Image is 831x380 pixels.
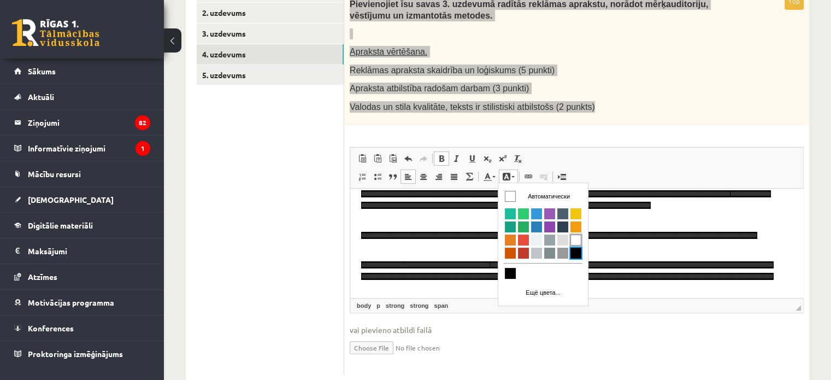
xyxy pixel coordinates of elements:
[554,169,569,184] a: Вставить разрыв страницы для печати
[14,84,150,109] a: Aktuāli
[14,315,150,341] a: Konferences
[197,44,344,65] a: 4. uzdevums
[45,63,58,77] a: Серо-голубой
[14,341,150,366] a: Proktoringa izmēģinājums
[432,301,450,311] a: Элемент span
[5,24,19,37] a: Насыщенный голубой
[350,47,427,56] span: Apraksta vērtēšana.
[71,63,84,77] a: Чёрный
[14,264,150,289] a: Atzīmes
[12,19,99,46] a: Rīgas 1. Tālmācības vidusskola
[370,169,385,184] a: Вставить / удалить маркированный список
[449,151,464,166] a: Курсив (Ctrl+I)
[14,110,150,135] a: Ziņojumi82
[350,84,529,93] span: Apraksta atbilstība radošam darbam (3 punkti)
[495,151,510,166] a: Надстрочный индекс
[536,169,551,184] a: Убрать ссылку
[5,84,19,97] a: Чёрный
[431,169,446,184] a: По правому краю
[446,169,462,184] a: По ширине
[462,169,477,184] a: Математика
[355,151,370,166] a: Вставить (Ctrl+V)
[28,195,114,204] span: [DEMOGRAPHIC_DATA]
[14,187,150,212] a: [DEMOGRAPHIC_DATA]
[350,102,595,112] span: Valodas un stila kvalitāte, teksts ir stilistiski atbilstošs (2 punkts)
[58,50,71,63] a: Светло-серый
[28,349,123,359] span: Proktoringa izmēģinājums
[400,169,416,184] a: По левому краю
[416,169,431,184] a: По центру
[19,63,32,77] a: Насыщенный красный
[28,220,93,230] span: Digitālie materiāli
[14,59,150,84] a: Sākums
[385,151,400,166] a: Вставить из Word
[28,66,56,76] span: Sākums
[384,301,406,311] a: Элемент strong
[416,151,431,166] a: Повторить (Ctrl+Y)
[32,50,45,63] a: Яркий серебристый
[14,213,150,238] a: Digitālie materiāli
[45,24,58,37] a: Аметист
[14,161,150,186] a: Mācību resursi
[135,115,150,130] i: 82
[28,169,81,179] span: Mācību resursi
[5,5,84,21] a: Автоматически
[350,324,804,336] span: vai pievieno atbildi failā
[197,65,344,85] a: 5. uzdevums
[5,37,19,50] a: Тёмно-голубой
[499,169,518,184] a: Цвет фона
[480,151,495,166] a: Подстрочный индекс
[32,24,45,37] a: Светло-синий
[197,3,344,23] a: 2. uzdevums
[19,24,32,37] a: Изумрудный
[71,37,84,50] a: Оранжевый
[350,66,555,75] span: Reklāmas apraksta skaidrība un loģiskums (5 punkti)
[350,189,803,298] iframe: Визуальный текстовый редактор, wiswyg-editor-user-answer-47433801055560
[28,272,57,282] span: Atzīmes
[58,63,71,77] a: Тёмно-серый
[374,301,382,311] a: Элемент p
[5,63,19,77] a: Цвет тыквы
[28,297,114,307] span: Motivācijas programma
[28,238,150,264] legend: Maksājumi
[400,151,416,166] a: Отменить (Ctrl+Z)
[32,63,45,77] a: Серебристый
[28,110,150,135] legend: Ziņojumi
[408,301,431,311] a: Элемент strong
[58,24,71,37] a: Сине-серый
[45,50,58,63] a: Светлый серо-голубой
[14,136,150,161] a: Informatīvie ziņojumi1
[370,151,385,166] a: Вставить только текст (Ctrl+Shift+V)
[32,37,45,50] a: Насыщенный синий
[28,136,150,161] legend: Informatīvie ziņojumi
[464,151,480,166] a: Подчеркнутый (Ctrl+U)
[5,102,84,118] a: Ещё цвета...
[355,301,373,311] a: Элемент body
[6,6,84,20] td: Автоматически
[135,141,150,156] i: 1
[58,37,71,50] a: Ненасыщенный синий
[197,24,344,44] a: 3. uzdevums
[795,305,801,311] span: Перетащите для изменения размера
[385,169,400,184] a: Цитата
[71,24,84,37] a: Ярко-желтый
[71,50,84,63] a: Белый
[14,238,150,264] a: Maksājumi
[19,37,32,50] a: Тёмно-изумрудный
[45,37,58,50] a: Тёмно-фиолетовый
[5,50,19,63] a: Морковный
[19,50,32,63] a: Бледно-красный
[510,151,526,166] a: Убрать форматирование
[355,169,370,184] a: Вставить / удалить нумерованный список
[14,290,150,315] a: Motivācijas programma
[28,92,54,102] span: Aktuāli
[434,151,449,166] a: Полужирный (Ctrl+B)
[28,323,74,333] span: Konferences
[521,169,536,184] a: Вставить/Редактировать ссылку (Ctrl+K)
[480,169,499,184] a: Цвет текста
